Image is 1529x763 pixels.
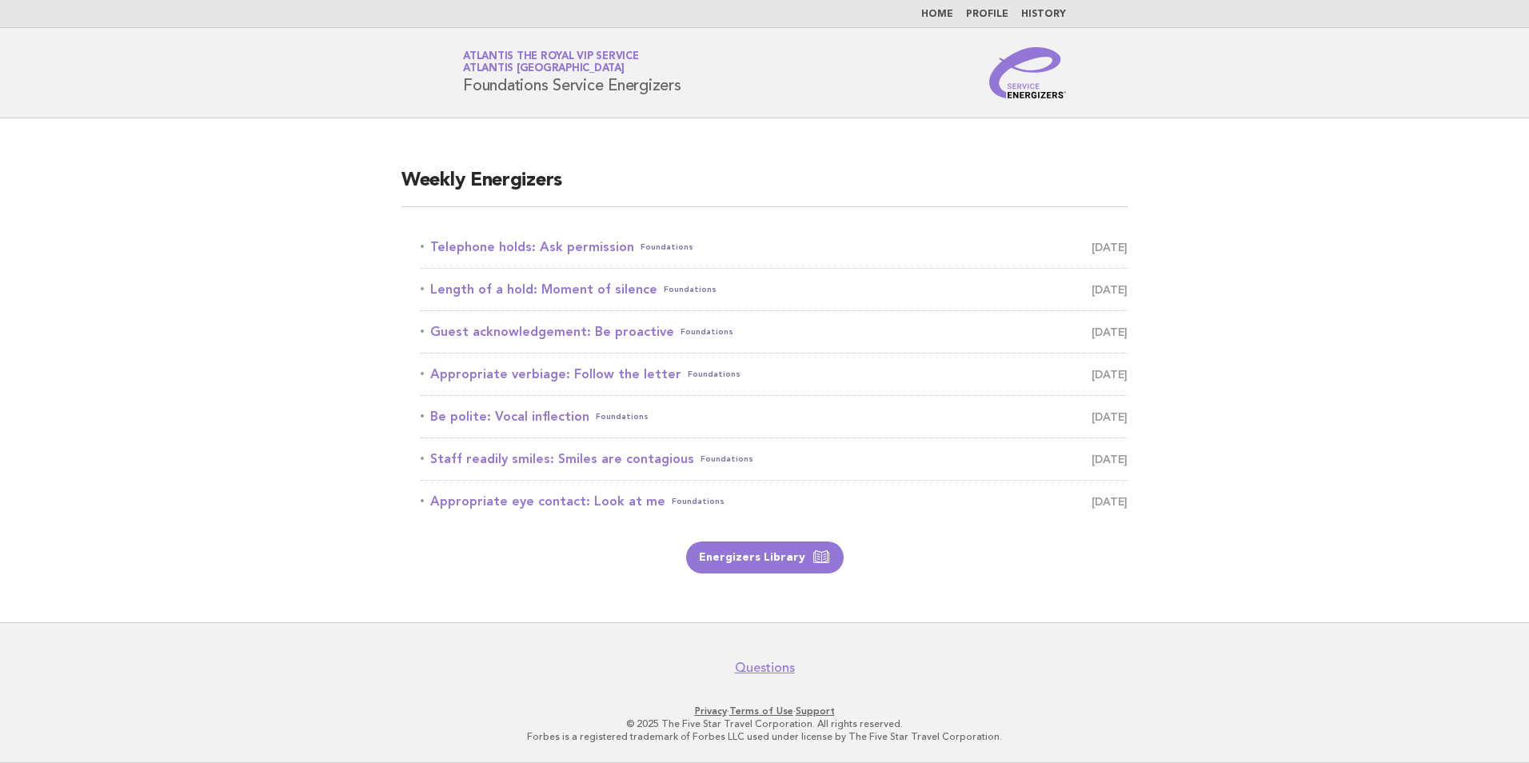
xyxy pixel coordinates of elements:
[421,278,1128,301] a: Length of a hold: Moment of silenceFoundations [DATE]
[688,363,741,385] span: Foundations
[463,52,681,94] h1: Foundations Service Energizers
[421,363,1128,385] a: Appropriate verbiage: Follow the letterFoundations [DATE]
[1092,405,1128,428] span: [DATE]
[681,321,733,343] span: Foundations
[1092,278,1128,301] span: [DATE]
[966,10,1008,19] a: Profile
[729,705,793,717] a: Terms of Use
[275,717,1254,730] p: © 2025 The Five Star Travel Corporation. All rights reserved.
[421,321,1128,343] a: Guest acknowledgement: Be proactiveFoundations [DATE]
[596,405,649,428] span: Foundations
[463,64,625,74] span: Atlantis [GEOGRAPHIC_DATA]
[672,490,725,513] span: Foundations
[275,705,1254,717] p: · ·
[421,490,1128,513] a: Appropriate eye contact: Look at meFoundations [DATE]
[921,10,953,19] a: Home
[686,541,844,573] a: Energizers Library
[1092,363,1128,385] span: [DATE]
[401,168,1128,207] h2: Weekly Energizers
[641,236,693,258] span: Foundations
[421,236,1128,258] a: Telephone holds: Ask permissionFoundations [DATE]
[1092,236,1128,258] span: [DATE]
[463,51,639,74] a: Atlantis the Royal VIP ServiceAtlantis [GEOGRAPHIC_DATA]
[275,730,1254,743] p: Forbes is a registered trademark of Forbes LLC used under license by The Five Star Travel Corpora...
[695,705,727,717] a: Privacy
[421,405,1128,428] a: Be polite: Vocal inflectionFoundations [DATE]
[1092,490,1128,513] span: [DATE]
[701,448,753,470] span: Foundations
[989,47,1066,98] img: Service Energizers
[1021,10,1066,19] a: History
[1092,321,1128,343] span: [DATE]
[421,448,1128,470] a: Staff readily smiles: Smiles are contagiousFoundations [DATE]
[796,705,835,717] a: Support
[664,278,717,301] span: Foundations
[1092,448,1128,470] span: [DATE]
[735,660,795,676] a: Questions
